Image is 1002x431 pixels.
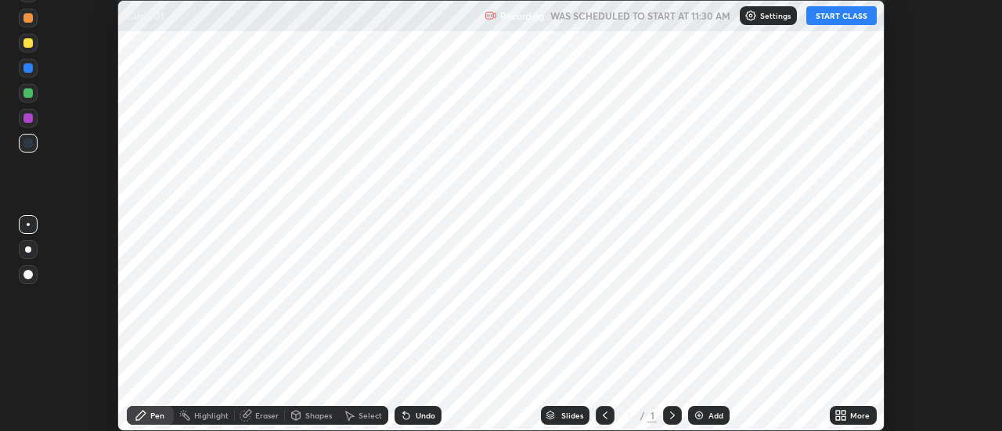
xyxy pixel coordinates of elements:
button: START CLASS [806,6,877,25]
img: class-settings-icons [744,9,757,22]
div: More [850,411,870,419]
div: Pen [150,411,164,419]
div: 1 [621,411,636,420]
h5: WAS SCHEDULED TO START AT 11:30 AM [550,9,730,23]
p: Recording [500,10,544,22]
div: Slides [561,411,583,419]
div: Shapes [305,411,332,419]
img: recording.375f2c34.svg [485,9,497,22]
div: 1 [647,408,657,422]
p: Settings [760,12,791,20]
div: Eraser [255,411,279,419]
div: / [640,411,644,420]
div: Select [359,411,382,419]
div: Add [708,411,723,419]
img: add-slide-button [693,409,705,422]
div: Undo [416,411,435,419]
div: Highlight [194,411,229,419]
p: Circle 01 [127,9,164,22]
